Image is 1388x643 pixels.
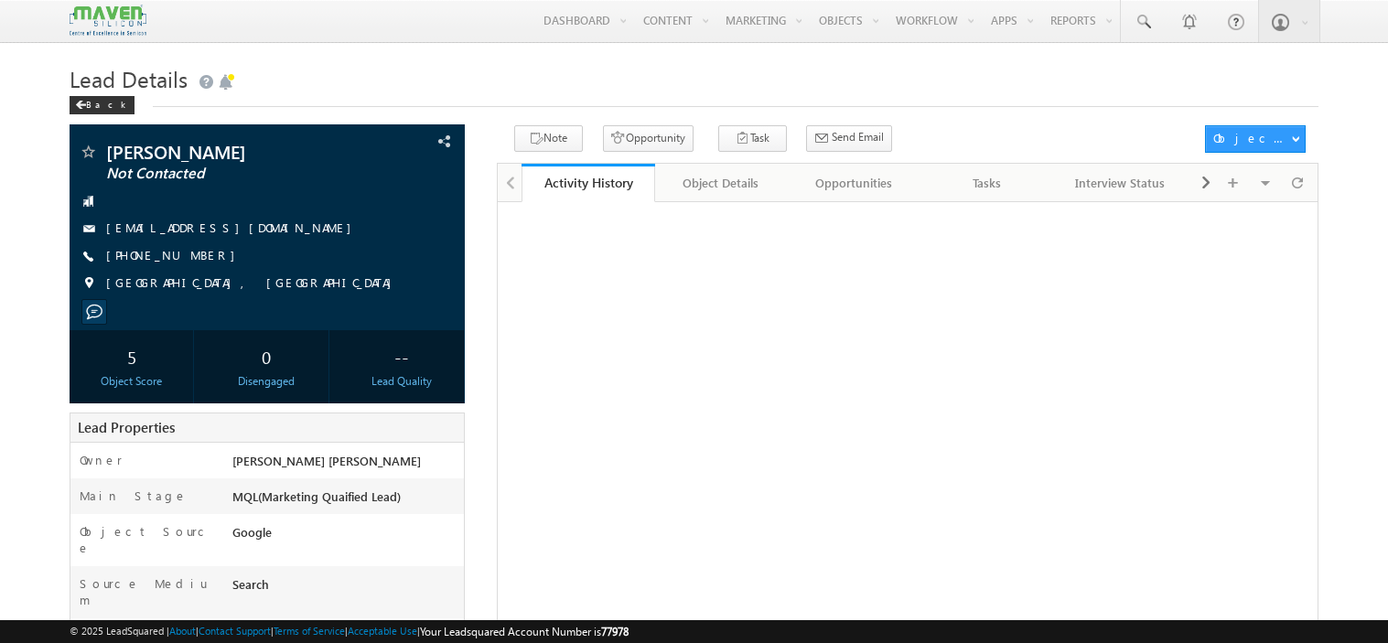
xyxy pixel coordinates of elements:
[70,95,144,111] a: Back
[344,339,459,373] div: --
[1205,125,1306,153] button: Object Actions
[603,125,694,152] button: Opportunity
[718,125,787,152] button: Task
[655,164,788,202] a: Object Details
[1054,164,1187,202] a: Interview Status
[169,625,196,637] a: About
[788,164,920,202] a: Opportunities
[348,625,417,637] a: Acceptable Use
[274,625,345,637] a: Terms of Service
[802,172,904,194] div: Opportunities
[106,165,351,183] span: Not Contacted
[228,523,464,549] div: Google
[228,575,464,601] div: Search
[209,373,324,390] div: Disengaged
[106,143,351,161] span: [PERSON_NAME]
[80,575,213,608] label: Source Medium
[78,418,175,436] span: Lead Properties
[232,453,421,468] span: [PERSON_NAME] [PERSON_NAME]
[832,129,884,145] span: Send Email
[921,164,1054,202] a: Tasks
[936,172,1038,194] div: Tasks
[1069,172,1170,194] div: Interview Status
[106,220,360,235] a: [EMAIL_ADDRESS][DOMAIN_NAME]
[1213,130,1291,146] div: Object Actions
[74,339,189,373] div: 5
[70,96,134,114] div: Back
[106,247,244,265] span: [PHONE_NUMBER]
[670,172,771,194] div: Object Details
[228,488,464,513] div: MQL(Marketing Quaified Lead)
[80,452,123,468] label: Owner
[601,625,629,638] span: 77978
[80,488,188,504] label: Main Stage
[209,339,324,373] div: 0
[420,625,629,638] span: Your Leadsquared Account Number is
[199,625,271,637] a: Contact Support
[80,523,213,556] label: Object Source
[70,64,188,93] span: Lead Details
[522,164,654,202] a: Activity History
[535,174,640,191] div: Activity History
[514,125,583,152] button: Note
[344,373,459,390] div: Lead Quality
[106,274,401,293] span: [GEOGRAPHIC_DATA], [GEOGRAPHIC_DATA]
[70,623,629,640] span: © 2025 LeadSquared | | | | |
[806,125,892,152] button: Send Email
[74,373,189,390] div: Object Score
[70,5,146,37] img: Custom Logo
